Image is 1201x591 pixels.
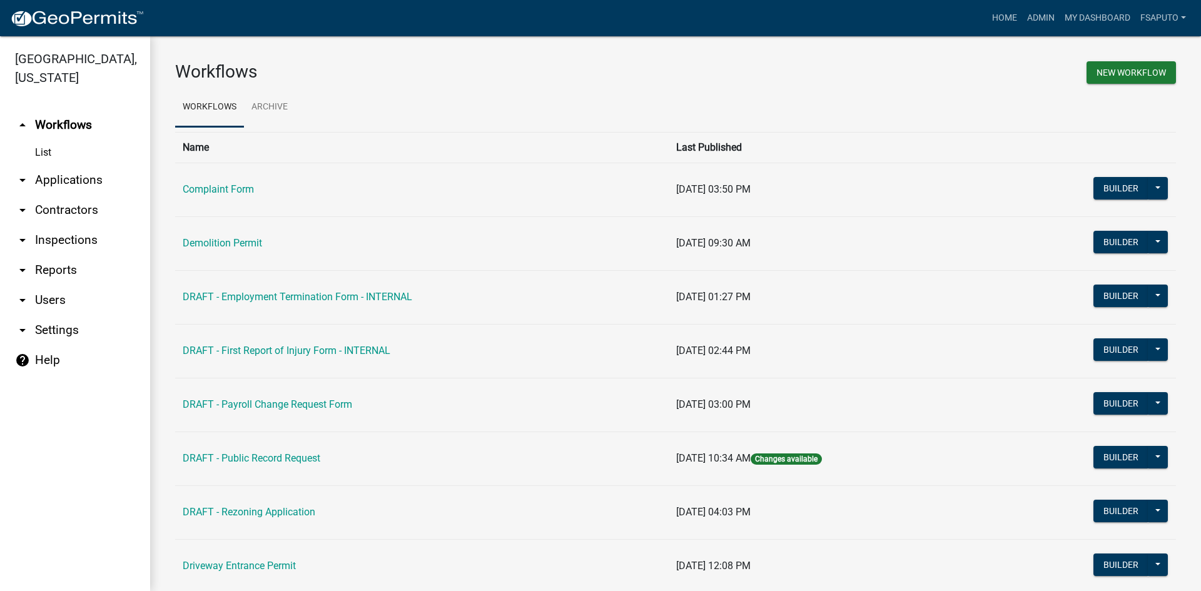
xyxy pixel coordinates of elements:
span: [DATE] 04:03 PM [676,506,751,518]
a: DRAFT - Payroll Change Request Form [183,398,352,410]
a: DRAFT - Employment Termination Form - INTERNAL [183,291,412,303]
span: [DATE] 10:34 AM [676,452,751,464]
a: Complaint Form [183,183,254,195]
button: Builder [1093,338,1148,361]
i: help [15,353,30,368]
i: arrow_drop_down [15,233,30,248]
span: [DATE] 12:08 PM [676,560,751,572]
button: New Workflow [1087,61,1176,84]
a: DRAFT - Rezoning Application [183,506,315,518]
a: DRAFT - First Report of Injury Form - INTERNAL [183,345,390,356]
a: My Dashboard [1060,6,1135,30]
i: arrow_drop_down [15,323,30,338]
a: Workflows [175,88,244,128]
span: [DATE] 03:00 PM [676,398,751,410]
button: Builder [1093,500,1148,522]
th: Name [175,132,669,163]
span: [DATE] 01:27 PM [676,291,751,303]
span: [DATE] 02:44 PM [676,345,751,356]
span: [DATE] 09:30 AM [676,237,751,249]
a: Driveway Entrance Permit [183,560,296,572]
i: arrow_drop_down [15,203,30,218]
i: arrow_drop_down [15,293,30,308]
th: Last Published [669,132,993,163]
span: Changes available [751,453,822,465]
i: arrow_drop_down [15,173,30,188]
a: Home [987,6,1022,30]
a: fsaputo [1135,6,1191,30]
a: Archive [244,88,295,128]
a: Admin [1022,6,1060,30]
button: Builder [1093,285,1148,307]
button: Builder [1093,553,1148,576]
button: Builder [1093,392,1148,415]
a: DRAFT - Public Record Request [183,452,320,464]
h3: Workflows [175,61,666,83]
i: arrow_drop_down [15,263,30,278]
button: Builder [1093,231,1148,253]
button: Builder [1093,446,1148,468]
a: Demolition Permit [183,237,262,249]
button: Builder [1093,177,1148,200]
span: [DATE] 03:50 PM [676,183,751,195]
i: arrow_drop_up [15,118,30,133]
